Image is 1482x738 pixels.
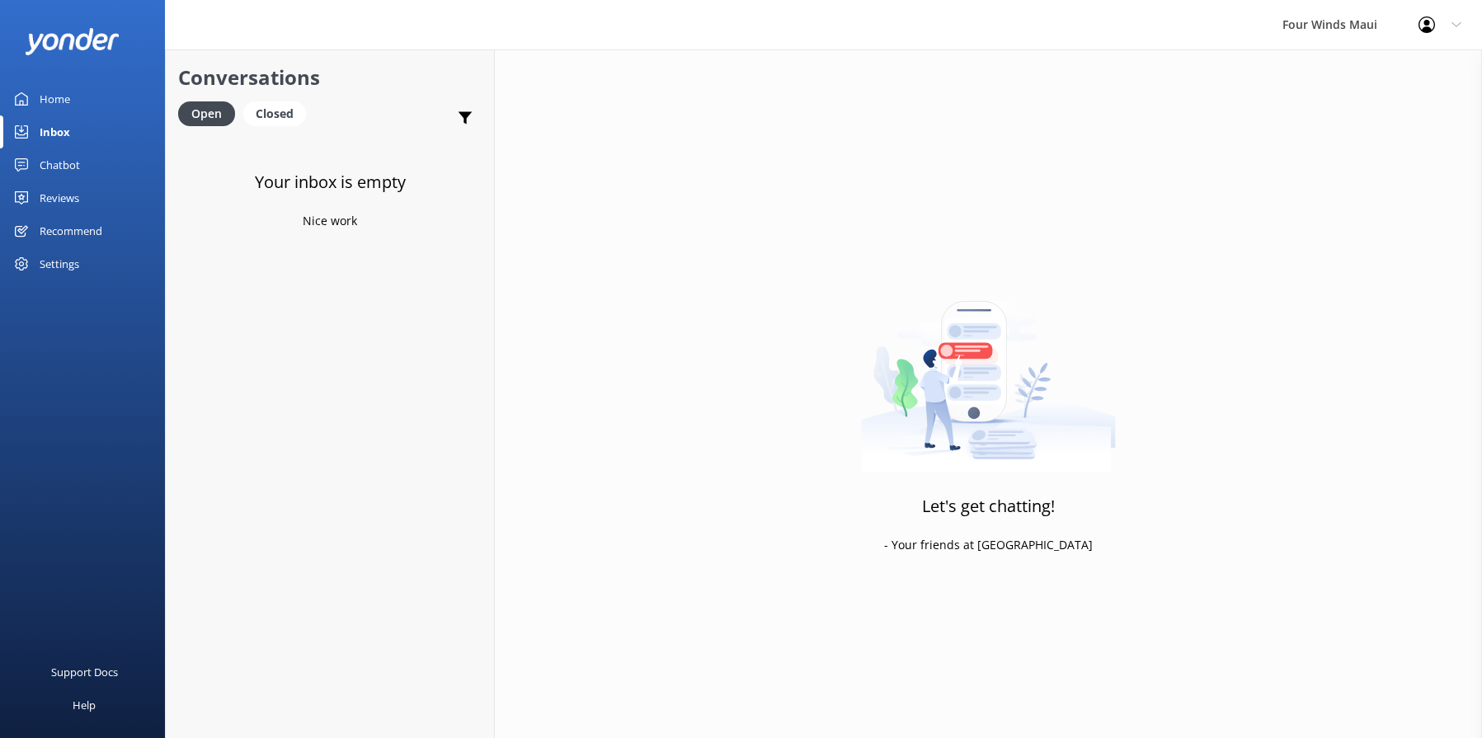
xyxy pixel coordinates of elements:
h2: Conversations [178,62,482,93]
div: Inbox [40,115,70,148]
p: Nice work [303,212,357,230]
h3: Let's get chatting! [922,493,1055,519]
p: - Your friends at [GEOGRAPHIC_DATA] [884,536,1093,554]
div: Reviews [40,181,79,214]
div: Open [178,101,235,126]
a: Open [178,104,243,122]
div: Recommend [40,214,102,247]
div: Help [73,689,96,722]
img: yonder-white-logo.png [25,28,120,55]
div: Support Docs [51,656,118,689]
img: artwork of a man stealing a conversation from at giant smartphone [861,266,1116,472]
a: Closed [243,104,314,122]
div: Settings [40,247,79,280]
div: Home [40,82,70,115]
div: Closed [243,101,306,126]
div: Chatbot [40,148,80,181]
h3: Your inbox is empty [255,169,406,195]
